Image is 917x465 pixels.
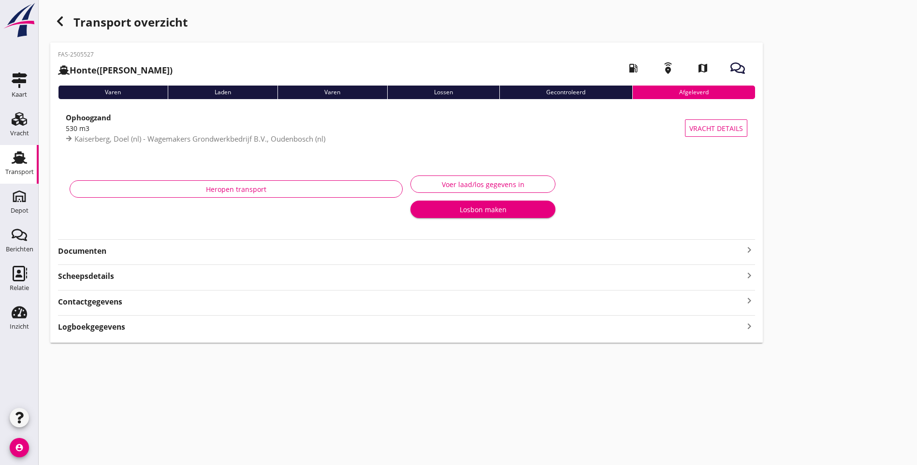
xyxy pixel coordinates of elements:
i: keyboard_arrow_right [743,320,755,333]
i: map [689,55,716,82]
button: Vracht details [685,119,747,137]
div: Laden [168,86,278,99]
h2: ([PERSON_NAME]) [58,64,173,77]
button: Voer laad/los gegevens in [410,175,555,193]
div: Inzicht [10,323,29,330]
i: local_gas_station [620,55,647,82]
div: Afgeleverd [632,86,756,99]
div: Berichten [6,246,33,252]
div: Transport [5,169,34,175]
i: emergency_share [655,55,682,82]
strong: Logboekgegevens [58,321,125,333]
div: Heropen transport [78,184,394,194]
div: Kaart [12,91,27,98]
strong: Ophoogzand [66,113,111,122]
img: logo-small.a267ee39.svg [2,2,37,38]
div: Vracht [10,130,29,136]
span: Vracht details [689,123,743,133]
i: keyboard_arrow_right [743,244,755,256]
div: Relatie [10,285,29,291]
div: Losbon maken [418,204,548,215]
div: Transport overzicht [50,12,763,35]
div: Voer laad/los gegevens in [419,179,547,189]
strong: Scheepsdetails [58,271,114,282]
span: Kaiserberg, Doel (nl) - Wagemakers Grondwerkbedrijf B.V., Oudenbosch (nl) [74,134,325,144]
button: Heropen transport [70,180,403,198]
div: Varen [58,86,168,99]
i: account_circle [10,438,29,457]
i: keyboard_arrow_right [743,269,755,282]
div: Gecontroleerd [499,86,632,99]
a: Ophoogzand530 m3Kaiserberg, Doel (nl) - Wagemakers Grondwerkbedrijf B.V., Oudenbosch (nl)Vracht d... [58,107,755,149]
button: Losbon maken [410,201,555,218]
i: keyboard_arrow_right [743,294,755,307]
div: Lossen [387,86,500,99]
strong: Documenten [58,246,743,257]
div: Depot [11,207,29,214]
div: Varen [277,86,387,99]
strong: Honte [70,64,97,76]
strong: Contactgegevens [58,296,122,307]
p: FAS-2505527 [58,50,173,59]
div: 530 m3 [66,123,685,133]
